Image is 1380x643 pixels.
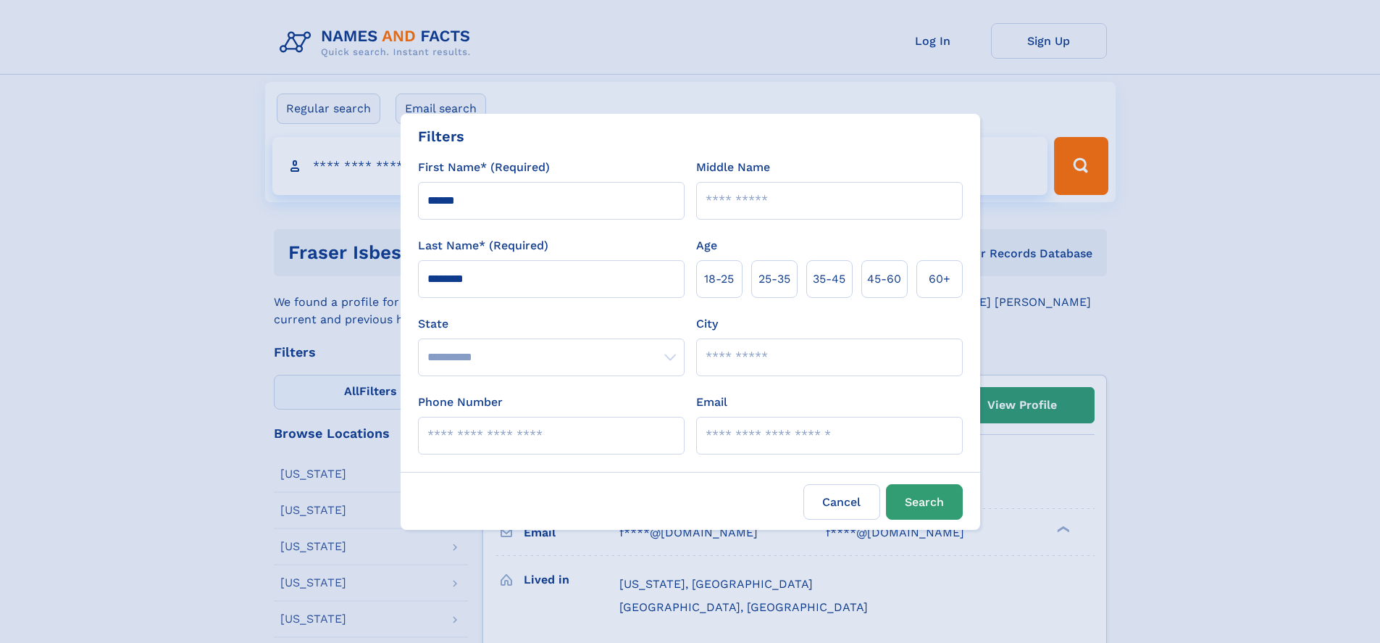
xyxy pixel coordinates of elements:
label: Phone Number [418,394,503,411]
label: City [696,315,718,333]
label: First Name* (Required) [418,159,550,176]
span: 18‑25 [704,270,734,288]
span: 45‑60 [867,270,901,288]
span: 60+ [929,270,950,288]
label: State [418,315,685,333]
label: Middle Name [696,159,770,176]
label: Cancel [803,484,880,520]
span: 35‑45 [813,270,845,288]
button: Search [886,484,963,520]
div: Filters [418,125,464,147]
label: Age [696,237,717,254]
span: 25‑35 [758,270,790,288]
label: Email [696,394,727,411]
label: Last Name* (Required) [418,237,548,254]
